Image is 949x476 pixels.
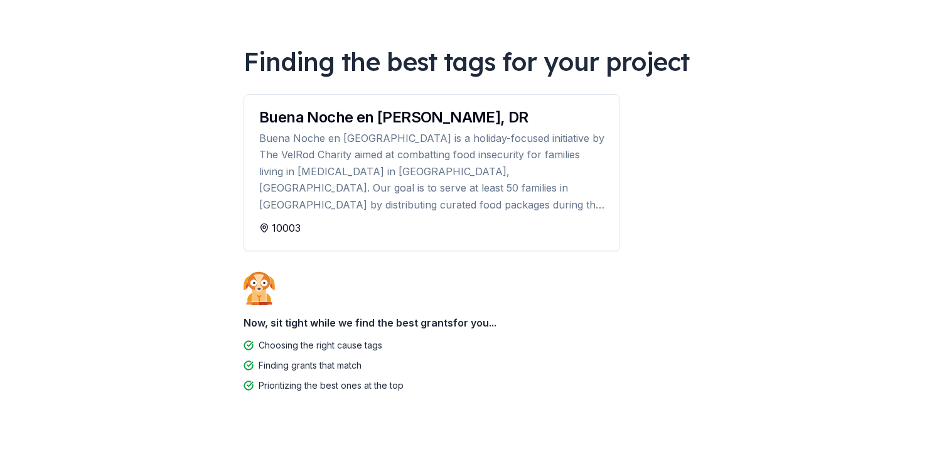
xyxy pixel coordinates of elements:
div: Finding the best tags for your project [244,44,705,79]
div: 10003 [259,220,604,235]
div: Choosing the right cause tags [259,338,382,353]
img: Dog waiting patiently [244,271,275,305]
div: Now, sit tight while we find the best grants for you... [244,310,705,335]
div: Buena Noche en [GEOGRAPHIC_DATA] is a holiday-focused initiative by The VelRod Charity aimed at c... [259,130,604,213]
div: Finding grants that match [259,358,362,373]
div: Buena Noche en [PERSON_NAME], DR [259,110,604,125]
div: Prioritizing the best ones at the top [259,378,404,393]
